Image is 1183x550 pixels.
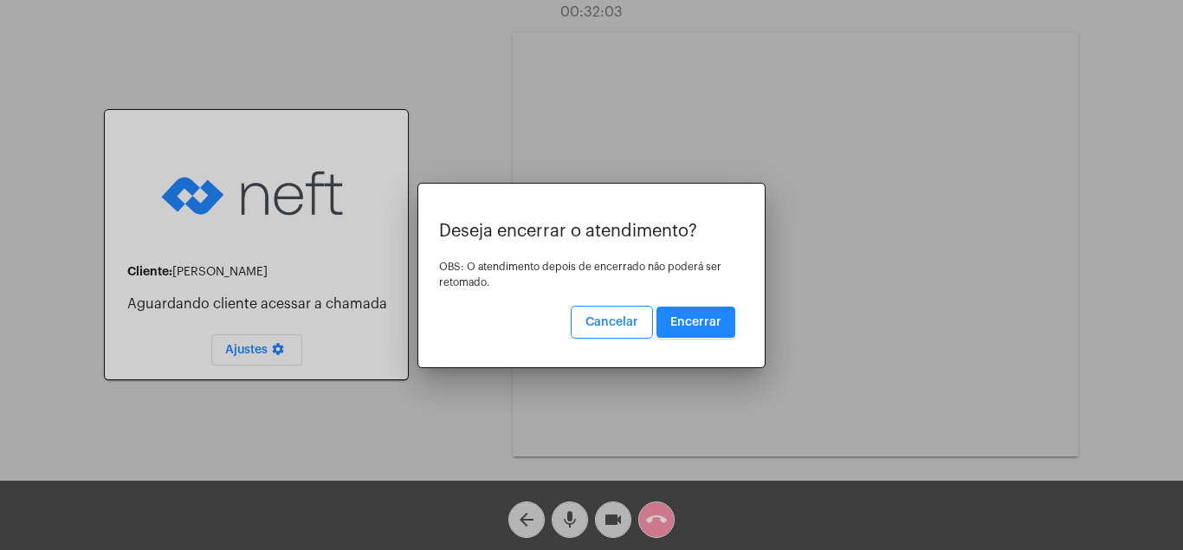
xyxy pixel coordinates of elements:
button: Encerrar [656,307,735,338]
span: Cancelar [585,316,638,328]
span: Encerrar [670,316,721,328]
span: OBS: O atendimento depois de encerrado não poderá ser retomado. [439,262,721,288]
p: Deseja encerrar o atendimento? [439,222,744,241]
button: Cancelar [572,307,652,338]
